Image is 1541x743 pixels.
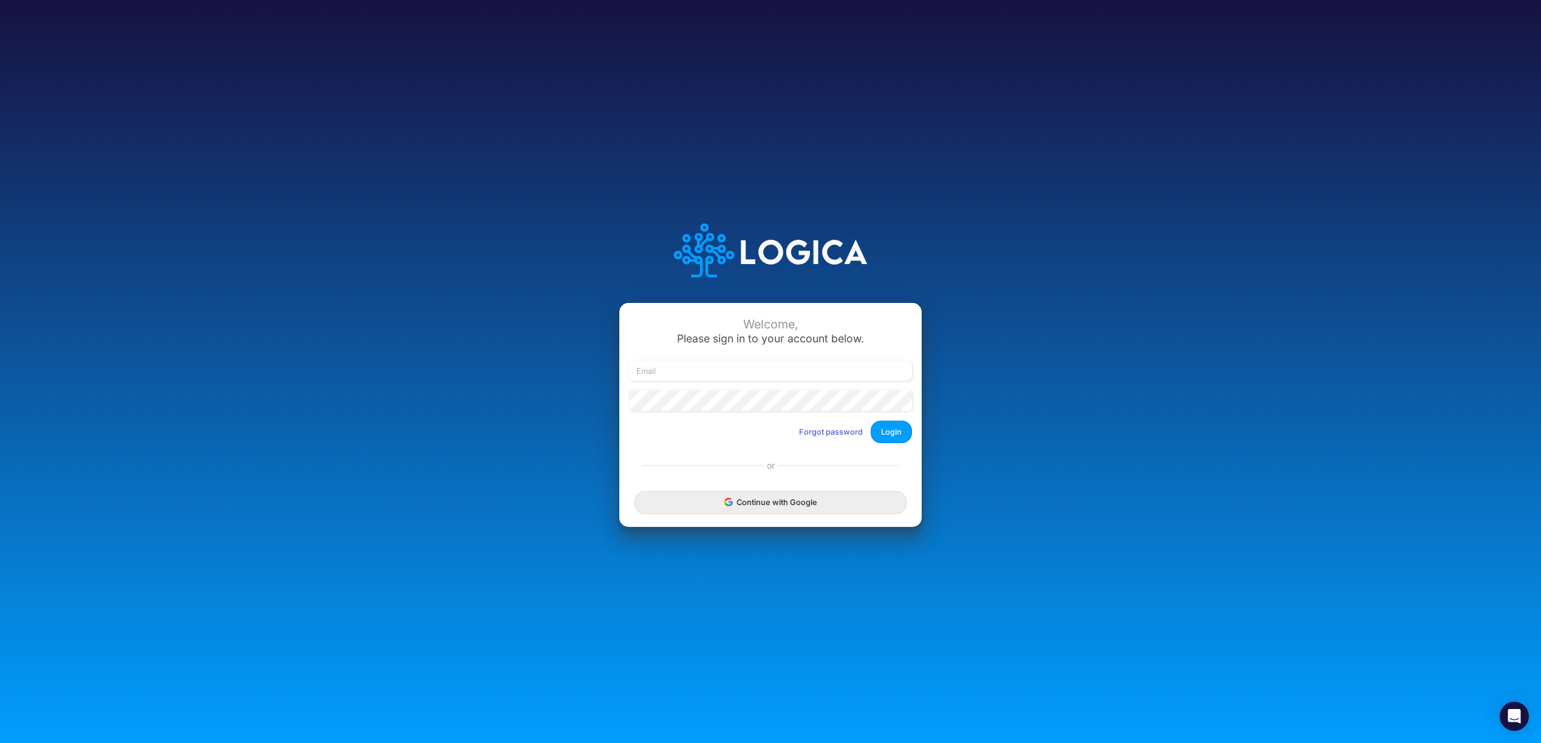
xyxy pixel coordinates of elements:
button: Forgot password [791,422,871,442]
button: Continue with Google [634,491,907,514]
input: Email [629,361,912,381]
button: Login [871,421,912,443]
span: Please sign in to your account below. [677,332,864,345]
div: Welcome, [629,317,912,331]
div: Open Intercom Messenger [1500,702,1529,731]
